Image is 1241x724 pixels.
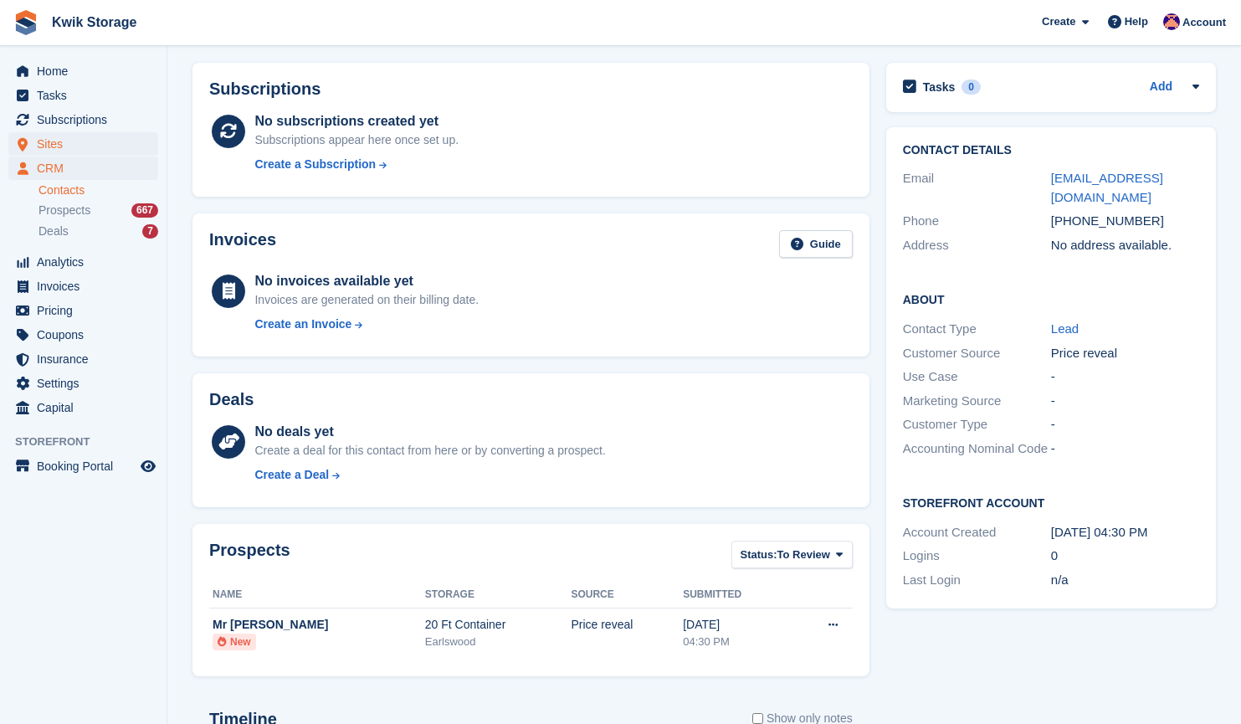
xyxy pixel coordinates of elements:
span: Prospects [38,203,90,218]
span: Pricing [37,299,137,322]
a: menu [8,250,158,274]
a: Lead [1051,321,1079,336]
a: Create a Subscription [254,156,459,173]
a: menu [8,275,158,298]
div: Accounting Nominal Code [903,439,1051,459]
div: Create a Deal [254,466,329,484]
a: menu [8,323,158,347]
div: n/a [1051,571,1199,590]
div: Email [903,169,1051,207]
a: Create an Invoice [254,316,479,333]
span: Subscriptions [37,108,137,131]
div: Create a deal for this contact from here or by converting a prospect. [254,442,605,460]
span: Sites [37,132,137,156]
a: menu [8,84,158,107]
div: No subscriptions created yet [254,111,459,131]
a: Guide [779,230,853,258]
div: 20 Ft Container [425,616,572,634]
span: Booking Portal [37,454,137,478]
div: 0 [1051,547,1199,566]
div: No deals yet [254,422,605,442]
span: Settings [37,372,137,395]
span: Create [1042,13,1075,30]
div: Create an Invoice [254,316,351,333]
a: menu [8,59,158,83]
h2: Storefront Account [903,494,1199,511]
div: Create a Subscription [254,156,376,173]
th: Storage [425,582,572,608]
a: menu [8,132,158,156]
div: No address available. [1051,236,1199,255]
div: Use Case [903,367,1051,387]
div: Invoices are generated on their billing date. [254,291,479,309]
th: Source [571,582,683,608]
div: Last Login [903,571,1051,590]
span: Deals [38,223,69,239]
span: Storefront [15,434,167,450]
span: CRM [37,157,137,180]
div: - [1051,439,1199,459]
span: To Review [777,547,830,563]
span: Tasks [37,84,137,107]
h2: Prospects [209,541,290,572]
h2: Contact Details [903,144,1199,157]
a: Kwik Storage [45,8,143,36]
th: Name [209,582,425,608]
div: Logins [903,547,1051,566]
h2: Subscriptions [209,80,853,99]
a: menu [8,454,158,478]
div: 0 [962,80,981,95]
a: Contacts [38,182,158,198]
a: [EMAIL_ADDRESS][DOMAIN_NAME] [1051,171,1163,204]
div: 667 [131,203,158,218]
a: Deals 7 [38,223,158,240]
div: No invoices available yet [254,271,479,291]
button: Status: To Review [731,541,853,568]
a: menu [8,347,158,371]
a: Preview store [138,456,158,476]
a: menu [8,157,158,180]
div: Phone [903,212,1051,231]
span: Account [1182,14,1226,31]
span: Analytics [37,250,137,274]
div: Mr [PERSON_NAME] [213,616,425,634]
div: Price reveal [1051,344,1199,363]
div: [DATE] [683,616,789,634]
th: Submitted [683,582,789,608]
li: New [213,634,256,650]
span: Coupons [37,323,137,347]
div: Customer Source [903,344,1051,363]
div: Contact Type [903,320,1051,339]
div: Address [903,236,1051,255]
a: menu [8,372,158,395]
h2: Tasks [923,80,956,95]
a: Create a Deal [254,466,605,484]
div: Customer Type [903,415,1051,434]
div: Earlswood [425,634,572,650]
img: Jade Stanley [1163,13,1180,30]
span: Insurance [37,347,137,371]
div: [DATE] 04:30 PM [1051,523,1199,542]
h2: About [903,290,1199,307]
a: Add [1150,78,1172,97]
span: Capital [37,396,137,419]
a: menu [8,396,158,419]
div: 04:30 PM [683,634,789,650]
div: Marketing Source [903,392,1051,411]
h2: Invoices [209,230,276,258]
div: Subscriptions appear here once set up. [254,131,459,149]
img: stora-icon-8386f47178a22dfd0bd8f6a31ec36ba5ce8667c1dd55bd0f319d3a0aa187defe.svg [13,10,38,35]
div: Account Created [903,523,1051,542]
div: - [1051,392,1199,411]
div: - [1051,415,1199,434]
span: Home [37,59,137,83]
div: 7 [142,224,158,239]
a: menu [8,108,158,131]
span: Help [1125,13,1148,30]
div: [PHONE_NUMBER] [1051,212,1199,231]
span: Status: [741,547,777,563]
a: menu [8,299,158,322]
span: Invoices [37,275,137,298]
h2: Deals [209,390,254,409]
div: Price reveal [571,616,683,634]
